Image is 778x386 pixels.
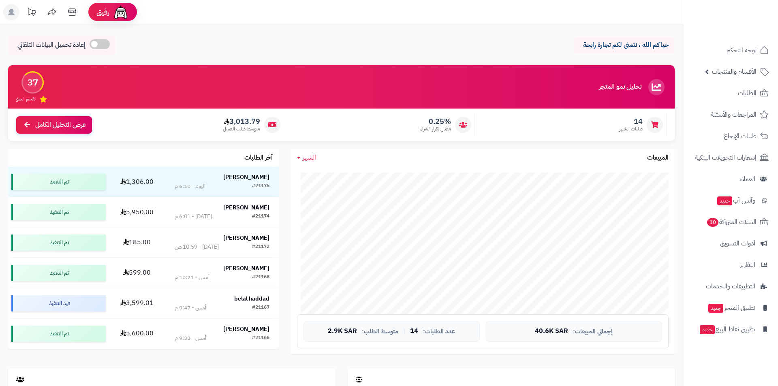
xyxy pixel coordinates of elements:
span: تطبيق نقاط البيع [699,324,755,335]
a: التقارير [688,255,773,275]
td: 5,600.00 [109,319,165,349]
span: المراجعات والأسئلة [711,109,757,120]
span: عدد الطلبات: [423,328,455,335]
strong: belal haddad [234,294,269,303]
div: #21174 [252,213,269,221]
div: تم التنفيذ [11,235,106,251]
span: 10 [707,218,718,227]
strong: [PERSON_NAME] [223,203,269,212]
a: التطبيقات والخدمات [688,277,773,296]
span: إشعارات التحويلات البنكية [695,152,757,163]
span: طلبات الإرجاع [724,130,757,142]
div: [DATE] - 10:59 ص [175,243,219,251]
div: #21167 [252,304,269,312]
div: #21172 [252,243,269,251]
a: إشعارات التحويلات البنكية [688,148,773,167]
span: رفيق [96,7,109,17]
span: طلبات الشهر [619,126,643,132]
h3: آخر الطلبات [244,154,273,162]
div: اليوم - 6:10 م [175,182,205,190]
td: 5,950.00 [109,197,165,227]
span: التقارير [740,259,755,271]
a: عرض التحليل الكامل [16,116,92,134]
div: تم التنفيذ [11,265,106,281]
strong: [PERSON_NAME] [223,325,269,333]
img: ai-face.png [113,4,129,20]
td: 1,306.00 [109,167,165,197]
a: تحديثات المنصة [21,4,42,22]
span: الشهر [303,153,316,162]
a: وآتس آبجديد [688,191,773,210]
span: 0.25% [420,117,451,126]
h3: المبيعات [647,154,669,162]
span: جديد [708,304,723,313]
strong: [PERSON_NAME] [223,234,269,242]
span: وآتس آب [716,195,755,206]
a: الشهر [297,153,316,162]
span: العملاء [740,173,755,185]
span: تقييم النمو [16,96,36,102]
a: لوحة التحكم [688,41,773,60]
p: حياكم الله ، نتمنى لكم تجارة رابحة [579,41,669,50]
div: أمس - 9:47 م [175,304,206,312]
a: تطبيق نقاط البيعجديد [688,320,773,339]
span: عرض التحليل الكامل [35,120,86,130]
span: الطلبات [738,87,757,99]
div: تم التنفيذ [11,204,106,220]
span: جديد [717,196,732,205]
span: تطبيق المتجر [707,302,755,313]
td: 185.00 [109,228,165,258]
span: لوحة التحكم [727,45,757,56]
a: الطلبات [688,83,773,103]
a: المراجعات والأسئلة [688,105,773,124]
span: إعادة تحميل البيانات التلقائي [17,41,85,50]
h3: تحليل نمو المتجر [599,83,641,91]
div: أمس - 9:33 م [175,334,206,342]
span: 3,013.79 [223,117,260,126]
span: السلات المتروكة [706,216,757,228]
strong: [PERSON_NAME] [223,173,269,181]
a: طلبات الإرجاع [688,126,773,146]
span: متوسط الطلب: [362,328,398,335]
span: معدل تكرار الشراء [420,126,451,132]
span: الأقسام والمنتجات [712,66,757,77]
span: إجمالي المبيعات: [573,328,613,335]
div: #21168 [252,273,269,282]
td: 3,599.01 [109,288,165,318]
a: تطبيق المتجرجديد [688,298,773,318]
span: التطبيقات والخدمات [706,281,755,292]
div: #21175 [252,182,269,190]
a: العملاء [688,169,773,189]
span: | [403,328,405,334]
span: أدوات التسويق [720,238,755,249]
div: أمس - 10:21 م [175,273,209,282]
span: 2.9K SAR [328,328,357,335]
div: تم التنفيذ [11,174,106,190]
div: [DATE] - 6:01 م [175,213,212,221]
td: 599.00 [109,258,165,288]
span: 14 [410,328,418,335]
span: متوسط طلب العميل [223,126,260,132]
div: #21166 [252,334,269,342]
div: قيد التنفيذ [11,295,106,311]
img: logo-2.png [723,21,770,38]
span: 40.6K SAR [535,328,568,335]
div: تم التنفيذ [11,326,106,342]
a: السلات المتروكة10 [688,212,773,232]
strong: [PERSON_NAME] [223,264,269,273]
a: أدوات التسويق [688,234,773,253]
span: جديد [700,325,715,334]
span: 14 [619,117,643,126]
